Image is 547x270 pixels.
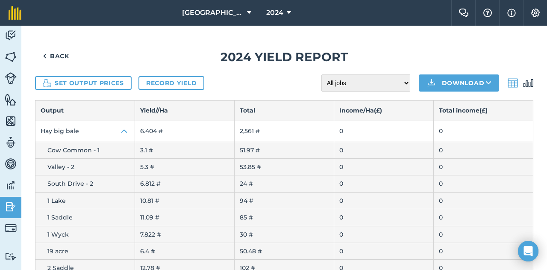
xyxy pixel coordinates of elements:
button: Set output prices [35,76,132,90]
td: 85 # [235,209,334,226]
td: 0 [334,175,434,192]
img: svg+xml;base64,PHN2ZyB4bWxucz0iaHR0cDovL3d3dy53My5vcmcvMjAwMC9zdmciIHdpZHRoPSI1NiIgaGVpZ2h0PSI2MC... [5,93,17,106]
td: 0 [334,192,434,209]
img: svg+xml;base64,PD94bWwgdmVyc2lvbj0iMS4wIiBlbmNvZGluZz0idXRmLTgiPz4KPCEtLSBHZW5lcmF0b3I6IEFkb2JlIE... [5,200,17,213]
img: svg+xml;base64,PHN2ZyB4bWxucz0iaHR0cDovL3d3dy53My5vcmcvMjAwMC9zdmciIHdpZHRoPSI5IiBoZWlnaHQ9IjI0Ii... [43,51,47,61]
img: svg+xml;base64,PHN2ZyB4bWxucz0iaHR0cDovL3d3dy53My5vcmcvMjAwMC9zdmciIHdpZHRoPSI1NiIgaGVpZ2h0PSI2MC... [5,50,17,63]
img: fieldmargin Logo [9,6,21,20]
img: svg+xml;base64,PD94bWwgdmVyc2lvbj0iMS4wIiBlbmNvZGluZz0idXRmLTgiPz4KPCEtLSBHZW5lcmF0b3I6IEFkb2JlIE... [5,222,17,234]
img: Icon showing money bag and coins [43,79,51,87]
span: South Drive - 2 [47,180,93,187]
span: 19 acre [47,247,68,255]
td: 0 [434,175,533,192]
td: 3.1 # [135,142,235,158]
td: 51.97 # [235,142,334,158]
td: 5.3 # [135,159,235,175]
td: 11.09 # [135,209,235,226]
td: 0 [334,121,434,142]
img: svg+xml;base64,PD94bWwgdmVyc2lvbj0iMS4wIiBlbmNvZGluZz0idXRmLTgiPz4KPCEtLSBHZW5lcmF0b3I6IEFkb2JlIE... [5,179,17,192]
span: 2024 [266,8,283,18]
th: Total [235,101,334,121]
td: 0 [434,209,533,226]
td: 6.812 # [135,175,235,192]
span: 1 Lake [47,197,66,205]
a: Back [35,47,77,65]
td: 0 [434,226,533,243]
button: Hay big bale [35,121,135,142]
span: Cow Common - 1 [47,146,100,154]
td: 7.822 # [135,226,235,243]
img: svg+xml;base64,PD94bWwgdmVyc2lvbj0iMS4wIiBlbmNvZGluZz0idXRmLTgiPz4KPCEtLSBHZW5lcmF0b3I6IEFkb2JlIE... [523,78,533,88]
td: 24 # [235,175,334,192]
span: Valley - 2 [47,163,74,171]
a: Record yield [138,76,204,90]
span: [GEOGRAPHIC_DATA] [182,8,244,18]
td: 0 [434,159,533,175]
td: 50.48 # [235,243,334,260]
span: 1 Saddle [47,214,73,221]
td: 0 [434,142,533,158]
td: 0 [334,159,434,175]
img: Download icon [426,78,437,88]
td: 0 [434,192,533,209]
td: 2,561 # [235,121,334,142]
td: 94 # [235,192,334,209]
td: 0 [334,243,434,260]
th: Yield/ / Ha [135,101,235,121]
td: 6.404 # [135,121,235,142]
td: 0 [434,121,533,142]
img: svg+xml;base64,PD94bWwgdmVyc2lvbj0iMS4wIiBlbmNvZGluZz0idXRmLTgiPz4KPCEtLSBHZW5lcmF0b3I6IEFkb2JlIE... [508,78,518,88]
img: svg+xml;base64,PD94bWwgdmVyc2lvbj0iMS4wIiBlbmNvZGluZz0idXRmLTgiPz4KPCEtLSBHZW5lcmF0b3I6IEFkb2JlIE... [5,29,17,42]
td: 10.81 # [135,192,235,209]
img: svg+xml;base64,PHN2ZyB4bWxucz0iaHR0cDovL3d3dy53My5vcmcvMjAwMC9zdmciIHdpZHRoPSI1NiIgaGVpZ2h0PSI2MC... [5,115,17,128]
h1: 2024 Yield report [35,47,533,67]
img: A question mark icon [482,9,493,17]
td: 0 [434,243,533,260]
td: 0 [334,142,434,158]
img: Two speech bubbles overlapping with the left bubble in the forefront [459,9,469,17]
th: Output [35,101,135,121]
td: 0 [334,226,434,243]
button: Download [419,74,499,92]
td: 53.85 # [235,159,334,175]
th: Total income ( £ ) [434,101,533,121]
td: 0 [334,209,434,226]
img: A cog icon [530,9,541,17]
img: svg+xml;base64,PD94bWwgdmVyc2lvbj0iMS4wIiBlbmNvZGluZz0idXRmLTgiPz4KPCEtLSBHZW5lcmF0b3I6IEFkb2JlIE... [5,157,17,170]
img: svg+xml;base64,PD94bWwgdmVyc2lvbj0iMS4wIiBlbmNvZGluZz0idXRmLTgiPz4KPCEtLSBHZW5lcmF0b3I6IEFkb2JlIE... [5,136,17,149]
img: svg+xml;base64,PD94bWwgdmVyc2lvbj0iMS4wIiBlbmNvZGluZz0idXRmLTgiPz4KPCEtLSBHZW5lcmF0b3I6IEFkb2JlIE... [5,252,17,261]
div: Open Intercom Messenger [518,241,538,261]
td: 6.4 # [135,243,235,260]
span: 1 Wyck [47,231,69,238]
img: Icon representing open state [119,126,129,136]
img: svg+xml;base64,PD94bWwgdmVyc2lvbj0iMS4wIiBlbmNvZGluZz0idXRmLTgiPz4KPCEtLSBHZW5lcmF0b3I6IEFkb2JlIE... [5,72,17,84]
td: 30 # [235,226,334,243]
img: svg+xml;base64,PHN2ZyB4bWxucz0iaHR0cDovL3d3dy53My5vcmcvMjAwMC9zdmciIHdpZHRoPSIxNyIgaGVpZ2h0PSIxNy... [507,8,516,18]
th: Income / Ha ( £ ) [334,101,434,121]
